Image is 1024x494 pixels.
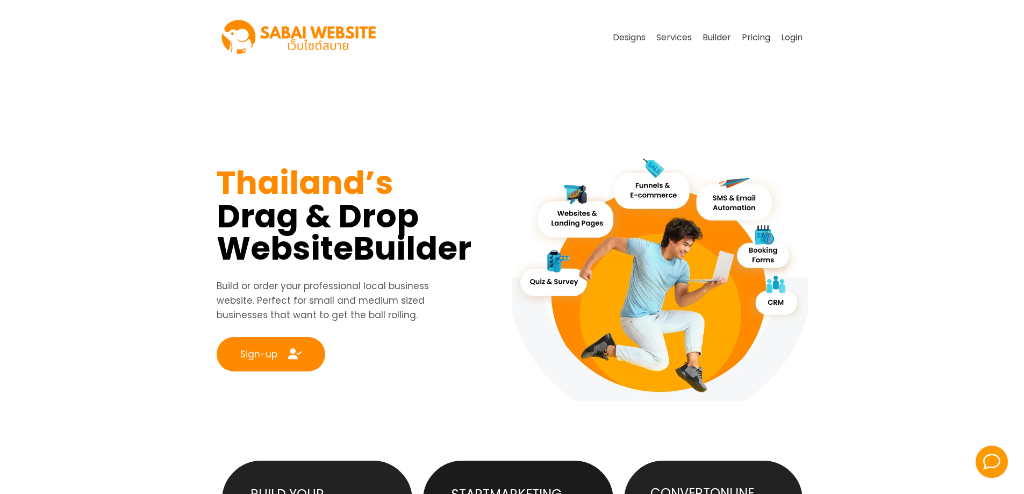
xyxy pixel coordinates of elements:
[353,226,471,271] span: Builder
[736,27,776,48] a: Pricing
[607,27,651,48] a: Designs
[651,27,697,48] a: Services
[217,279,453,323] p: Build or order your professional local business website. Perfect for small and medium sized busin...
[240,349,277,360] span: Sign-up
[776,27,808,48] a: Login
[217,337,325,371] a: Sign-up
[976,446,1008,478] button: Facebook Messenger Chat
[217,8,382,67] img: SabaiWebsite
[697,27,736,48] a: Builder
[217,160,393,205] span: Thailand’s
[217,194,419,271] span: Drag & Drop Website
